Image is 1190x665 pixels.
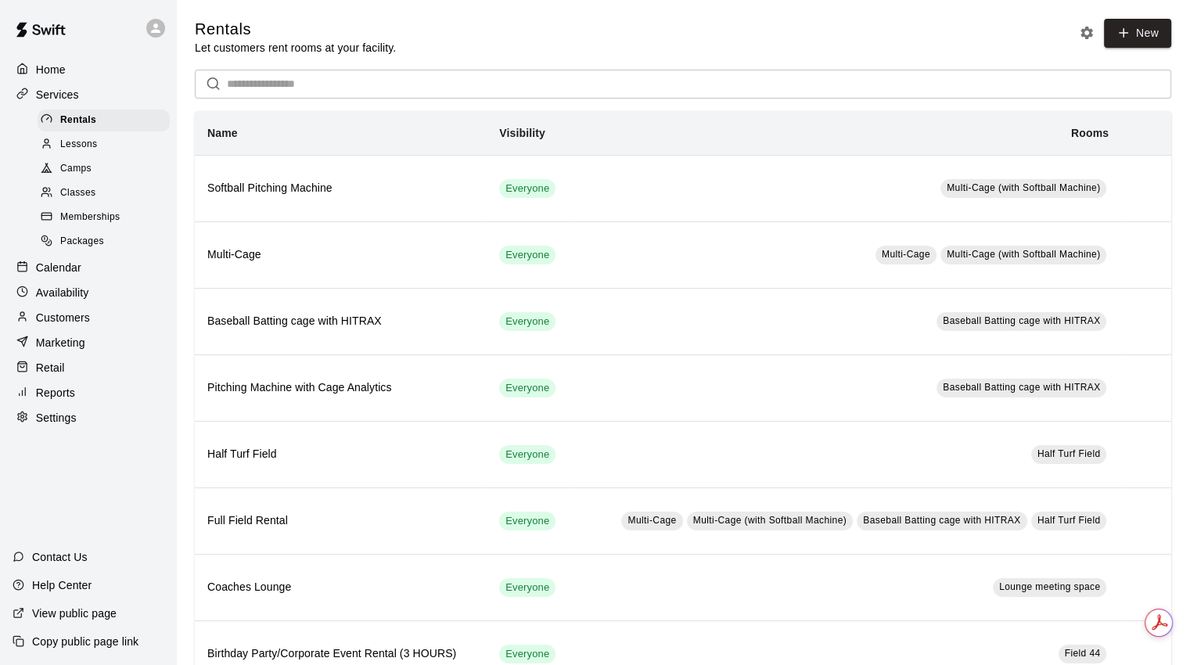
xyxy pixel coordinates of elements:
[13,58,164,81] a: Home
[499,581,555,595] span: Everyone
[499,647,555,662] span: Everyone
[999,581,1100,592] span: Lounge meeting space
[1037,515,1101,526] span: Half Turf Field
[499,578,555,597] div: This service is visible to all of your customers
[60,161,92,177] span: Camps
[13,83,164,106] a: Services
[38,158,170,180] div: Camps
[13,381,164,404] a: Reports
[36,310,90,325] p: Customers
[32,577,92,593] p: Help Center
[38,157,176,182] a: Camps
[32,606,117,621] p: View public page
[943,382,1100,393] span: Baseball Batting cage with HITRAX
[207,246,474,264] h6: Multi-Cage
[13,306,164,329] a: Customers
[207,180,474,197] h6: Softball Pitching Machine
[499,248,555,263] span: Everyone
[947,249,1100,260] span: Multi-Cage (with Softball Machine)
[863,515,1020,526] span: Baseball Batting cage with HITRAX
[499,246,555,264] div: This service is visible to all of your customers
[38,108,176,132] a: Rentals
[882,249,930,260] span: Multi-Cage
[13,281,164,304] a: Availability
[32,549,88,565] p: Contact Us
[947,182,1100,193] span: Multi-Cage (with Softball Machine)
[1065,648,1101,659] span: Field 44
[207,645,474,663] h6: Birthday Party/Corporate Event Rental (3 HOURS)
[36,62,66,77] p: Home
[499,379,555,397] div: This service is visible to all of your customers
[13,256,164,279] a: Calendar
[195,40,396,56] p: Let customers rent rooms at your facility.
[32,634,138,649] p: Copy public page link
[207,512,474,530] h6: Full Field Rental
[207,127,238,139] b: Name
[1104,19,1171,48] a: New
[1071,127,1109,139] b: Rooms
[60,137,98,153] span: Lessons
[499,381,555,396] span: Everyone
[36,360,65,376] p: Retail
[38,207,170,228] div: Memberships
[627,515,676,526] span: Multi-Cage
[13,406,164,430] a: Settings
[60,113,96,128] span: Rentals
[38,206,176,230] a: Memberships
[13,331,164,354] a: Marketing
[499,127,545,139] b: Visibility
[36,410,77,426] p: Settings
[38,231,170,253] div: Packages
[693,515,847,526] span: Multi-Cage (with Softball Machine)
[207,579,474,596] h6: Coaches Lounge
[38,230,176,254] a: Packages
[36,385,75,401] p: Reports
[36,285,89,300] p: Availability
[1037,448,1101,459] span: Half Turf Field
[207,379,474,397] h6: Pitching Machine with Cage Analytics
[499,512,555,530] div: This service is visible to all of your customers
[195,19,396,40] h5: Rentals
[499,645,555,663] div: This service is visible to all of your customers
[36,335,85,350] p: Marketing
[943,315,1100,326] span: Baseball Batting cage with HITRAX
[38,110,170,131] div: Rentals
[60,234,104,250] span: Packages
[499,182,555,196] span: Everyone
[499,445,555,464] div: This service is visible to all of your customers
[207,446,474,463] h6: Half Turf Field
[499,315,555,329] span: Everyone
[38,134,170,156] div: Lessons
[36,87,79,102] p: Services
[60,210,120,225] span: Memberships
[13,356,164,379] a: Retail
[1075,21,1098,45] button: Rental settings
[36,260,81,275] p: Calendar
[499,448,555,462] span: Everyone
[38,132,176,156] a: Lessons
[38,182,176,206] a: Classes
[60,185,95,201] span: Classes
[499,514,555,529] span: Everyone
[499,312,555,331] div: This service is visible to all of your customers
[207,313,474,330] h6: Baseball Batting cage with HITRAX
[38,182,170,204] div: Classes
[499,179,555,198] div: This service is visible to all of your customers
